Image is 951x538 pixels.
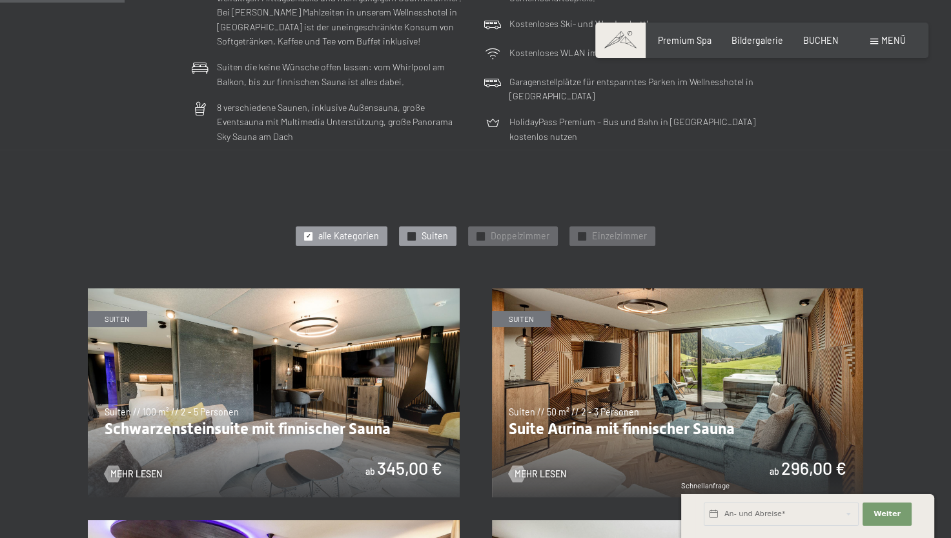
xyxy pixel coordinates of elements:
span: Doppelzimmer [491,230,549,243]
span: Mehr Lesen [110,468,162,481]
span: Suiten [422,230,448,243]
a: Premium Spa [658,35,711,46]
span: ✓ [306,232,311,240]
p: Kostenloses Ski- und Wandershuttle [509,17,653,32]
p: HolidayPass Premium – Bus und Bahn in [GEOGRAPHIC_DATA] kostenlos nutzen [509,115,760,144]
span: Mehr Lesen [515,468,566,481]
span: Schnellanfrage [681,481,730,490]
a: Mehr Lesen [509,468,566,481]
a: Mehr Lesen [105,468,162,481]
span: ✓ [409,232,414,240]
a: Schwarzensteinsuite mit finnischer Sauna [88,288,460,295]
span: ✓ [478,232,484,240]
p: Suiten die keine Wünsche offen lassen: vom Whirlpool am Balkon, bis zur finnischen Sauna ist alle... [217,60,467,89]
p: Kostenloses WLAN im ganzen Resort [509,46,656,61]
a: Suite Aurina mit finnischer Sauna [492,288,864,295]
a: Romantic Suite mit Bio-Sauna [88,520,460,527]
span: Einzelzimmer [592,230,647,243]
p: Garagenstellplätze für entspanntes Parken im Wellnesshotel in [GEOGRAPHIC_DATA] [509,75,760,104]
span: Weiter [874,509,901,519]
button: Weiter [863,503,912,526]
span: ✓ [580,232,585,240]
span: Menü [881,35,906,46]
a: Bildergalerie [731,35,783,46]
span: alle Kategorien [318,230,379,243]
img: Schwarzensteinsuite mit finnischer Sauna [88,288,460,497]
img: Suite Aurina mit finnischer Sauna [492,288,864,497]
a: BUCHEN [803,35,839,46]
p: 8 verschiedene Saunen, inklusive Außensauna, große Eventsauna mit Multimedia Unterstützung, große... [217,101,467,144]
a: Chaletsuite mit Bio-Sauna [492,520,864,527]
